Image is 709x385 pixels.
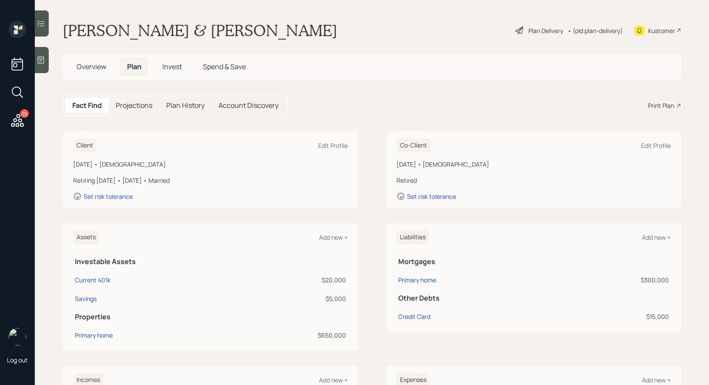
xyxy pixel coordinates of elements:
div: [DATE] • [DEMOGRAPHIC_DATA] [397,160,671,169]
h5: Mortgages [398,258,669,266]
div: [DATE] • [DEMOGRAPHIC_DATA] [73,160,348,169]
h6: Client [73,138,97,153]
h5: Properties [75,313,346,321]
h5: Other Debts [398,294,669,302]
div: Log out [7,356,28,364]
div: Set risk tolerance [84,192,133,201]
h5: Fact Find [72,101,102,110]
div: $20,000 [230,275,346,285]
span: Spend & Save [203,62,246,71]
h6: Co-Client [397,138,430,153]
div: Add new + [319,376,348,384]
div: Edit Profile [318,141,348,150]
h1: [PERSON_NAME] & [PERSON_NAME] [63,21,337,40]
div: Retiring [DATE] • [DATE] • Married [73,176,348,185]
div: Retired [397,176,671,185]
span: Overview [77,62,106,71]
div: Plan Delivery [528,26,563,35]
img: treva-nostdahl-headshot.png [9,328,26,345]
h6: Liabilities [397,230,429,244]
h5: Account Discovery [218,101,279,110]
div: Add new + [319,233,348,241]
div: Print Plan [648,101,674,110]
div: Savings [75,294,97,303]
h5: Plan History [166,101,205,110]
span: Invest [162,62,182,71]
div: Add new + [642,376,671,384]
div: Edit Profile [641,141,671,150]
div: Primary home [398,275,436,285]
div: Kustomer [648,26,675,35]
div: $15,000 [553,312,669,321]
div: $650,000 [230,331,346,340]
h6: Assets [73,230,99,244]
span: Plan [127,62,141,71]
div: $300,000 [553,275,669,285]
div: • (old plan-delivery) [568,26,623,35]
div: $5,000 [230,294,346,303]
div: Add new + [642,233,671,241]
h5: Investable Assets [75,258,346,266]
div: Credit Card [398,312,430,321]
div: 20 [20,109,29,118]
div: Current 401k [75,275,111,285]
div: Primary home [75,331,113,340]
div: Set risk tolerance [407,192,456,201]
h5: Projections [116,101,152,110]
